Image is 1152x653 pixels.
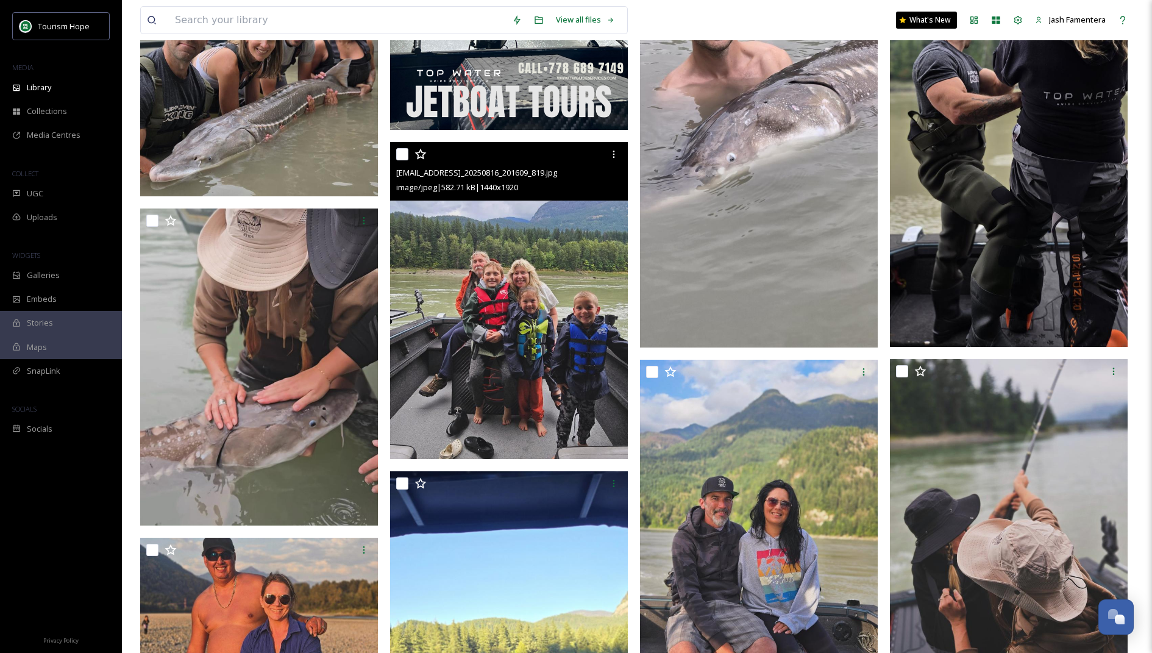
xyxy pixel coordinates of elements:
[1098,599,1134,635] button: Open Chat
[1029,8,1112,32] a: Jash Famentera
[550,8,621,32] a: View all files
[169,7,506,34] input: Search your library
[12,404,37,413] span: SOCIALS
[27,105,67,117] span: Collections
[396,182,518,193] span: image/jpeg | 582.71 kB | 1440 x 1920
[12,251,40,260] span: WIDGETS
[27,365,60,377] span: SnapLink
[12,169,38,178] span: COLLECT
[27,188,43,199] span: UGC
[390,142,628,459] img: ext_1756312739.062865_topwaterguideservices@gmail.com-IMG_20250816_201609_819.jpg
[27,423,52,435] span: Socials
[140,209,378,526] img: ext_1756312738.794465_topwaterguideservices@gmail.com-IMG_20250815_160935_551.jpg
[43,637,79,644] span: Privacy Policy
[38,21,90,32] span: Tourism Hope
[1049,14,1106,25] span: Jash Famentera
[396,167,557,178] span: [EMAIL_ADDRESS]_20250816_201609_819.jpg
[43,632,79,647] a: Privacy Policy
[27,82,51,93] span: Library
[27,269,60,281] span: Galleries
[12,63,34,72] span: MEDIA
[27,293,57,305] span: Embeds
[27,317,53,329] span: Stories
[27,212,57,223] span: Uploads
[27,341,47,353] span: Maps
[896,12,957,29] a: What's New
[20,20,32,32] img: logo.png
[27,129,80,141] span: Media Centres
